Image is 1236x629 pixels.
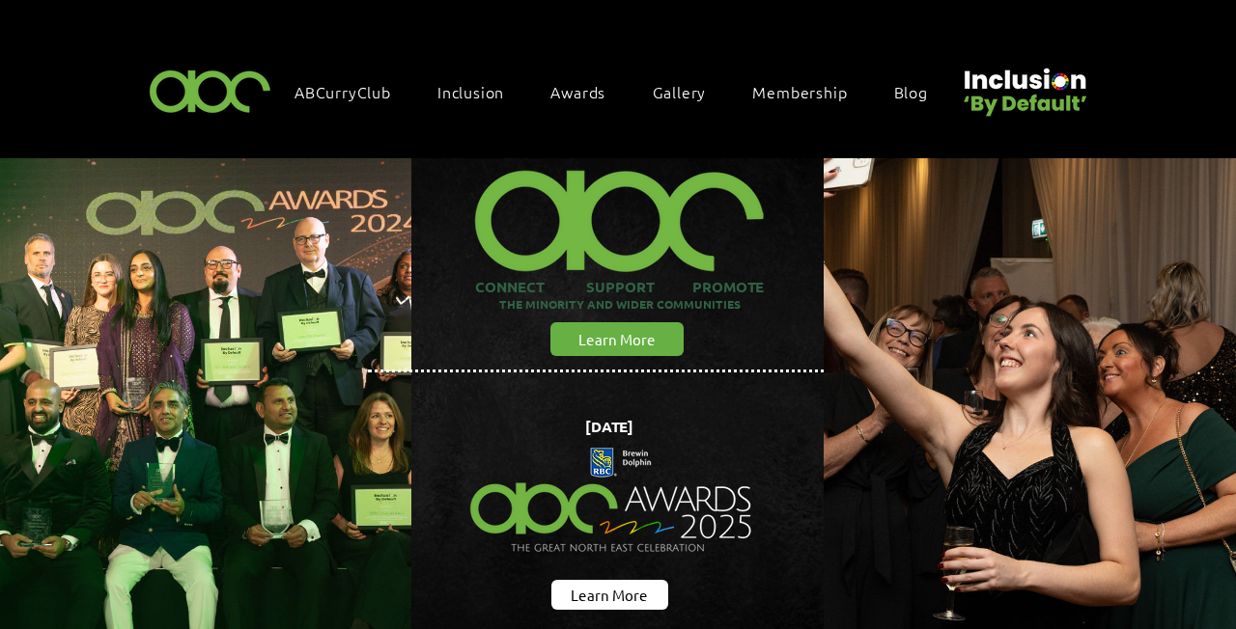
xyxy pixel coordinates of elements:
[144,62,277,119] img: ABC-Logo-Blank-Background-01-01-2.png
[285,71,957,112] nav: Site
[578,329,656,349] span: Learn More
[550,322,684,356] a: Learn More
[285,71,420,112] a: ABCurryClub
[957,52,1090,119] img: Untitled design (22).png
[437,81,504,102] span: Inclusion
[894,81,928,102] span: Blog
[752,81,847,102] span: Membership
[571,585,648,605] span: Learn More
[585,417,633,436] span: [DATE]
[453,412,771,589] img: Northern Insights Double Pager Apr 2025.png
[295,81,391,102] span: ABCurryClub
[475,277,764,296] span: CONNECT SUPPORT PROMOTE
[643,71,736,112] a: Gallery
[550,81,605,102] span: Awards
[499,296,741,312] span: THE MINORITY AND WIDER COMMUNITIES
[885,71,957,112] a: Blog
[428,71,533,112] div: Inclusion
[541,71,634,112] div: Awards
[653,81,707,102] span: Gallery
[551,580,668,610] a: Learn More
[464,146,773,277] img: ABC-Logo-Blank-Background-01-01-2_edited.png
[743,71,876,112] a: Membership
